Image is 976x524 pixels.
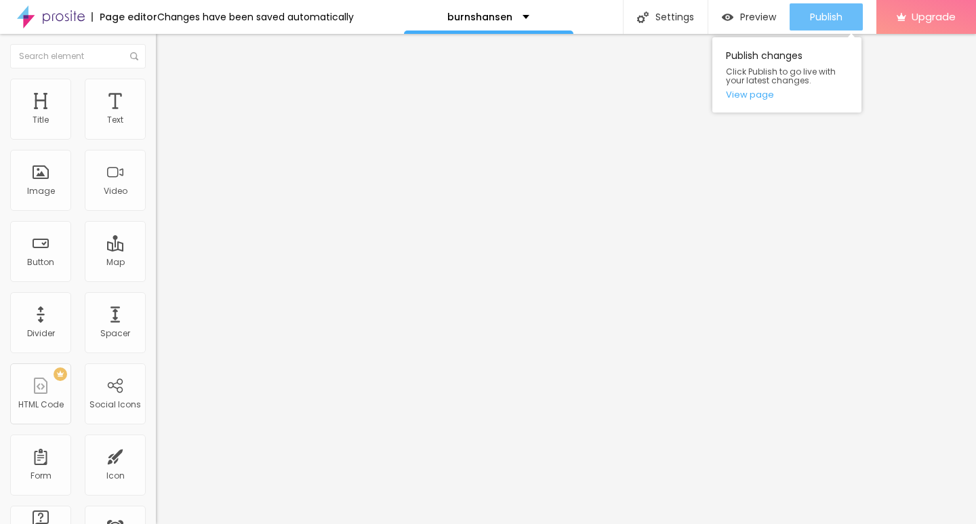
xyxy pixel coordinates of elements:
div: Changes have been saved automatically [157,12,354,22]
div: Divider [27,329,55,338]
div: Icon [106,471,125,481]
p: burnshansen [447,12,512,22]
span: Click Publish to go live with your latest changes. [726,67,848,85]
div: Page editor [91,12,157,22]
img: view-1.svg [722,12,733,23]
div: Form [30,471,52,481]
button: Preview [708,3,790,31]
div: Text [107,115,123,125]
div: Video [104,186,127,196]
div: HTML Code [18,400,64,409]
span: Publish [810,12,842,22]
span: Upgrade [912,11,956,22]
input: Search element [10,44,146,68]
div: Image [27,186,55,196]
div: Title [33,115,49,125]
img: Icone [130,52,138,60]
a: View page [726,90,848,99]
iframe: Editor [156,34,976,524]
div: Map [106,258,125,267]
img: Icone [637,12,649,23]
div: Publish changes [712,37,861,113]
span: Preview [740,12,776,22]
div: Button [27,258,54,267]
div: Spacer [100,329,130,338]
div: Social Icons [89,400,141,409]
button: Publish [790,3,863,31]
